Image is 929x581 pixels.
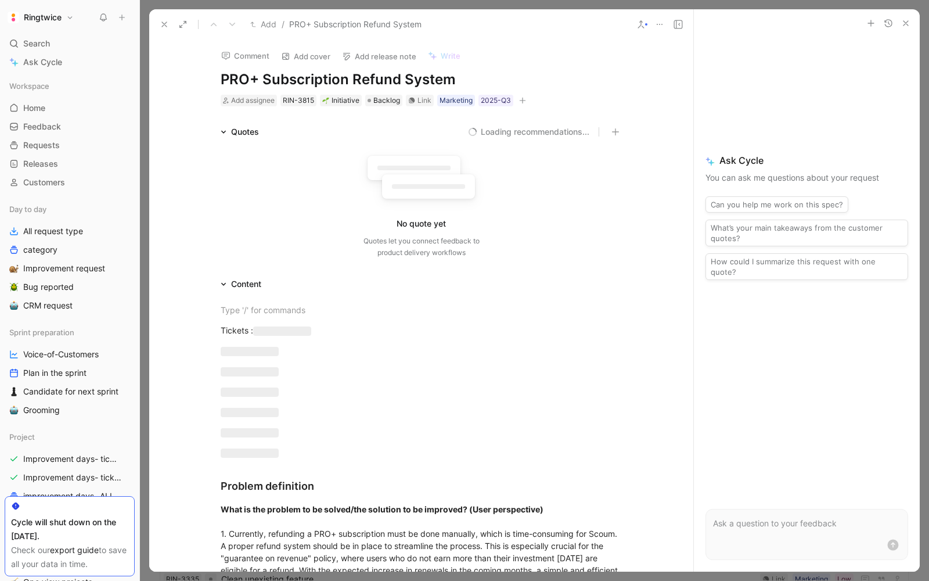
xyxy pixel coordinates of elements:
button: How could I summarize this request with one quote? [705,253,908,280]
a: export guide [50,545,99,555]
div: RIN-3815 [283,95,314,106]
p: You can ask me questions about your request [705,171,908,185]
a: Voice-of-Customers [5,346,135,363]
span: Add assignee [231,96,275,105]
a: 🐌Improvement request [5,260,135,277]
button: Add [247,17,279,31]
img: 🌱 [322,97,329,104]
img: 🤖 [9,301,19,310]
img: ♟️ [9,387,19,396]
a: Requests [5,137,135,154]
img: 🤖 [9,406,19,415]
button: Write [423,48,466,64]
img: 🪲 [9,282,19,292]
div: Quotes [216,125,264,139]
div: Link [417,95,431,106]
div: Cycle will shut down on the [DATE]. [11,515,128,543]
a: Home [5,99,135,117]
span: Feedback [23,121,61,132]
span: All request type [23,225,83,237]
span: Ask Cycle [23,55,62,69]
a: Feedback [5,118,135,135]
h1: PRO+ Subscription Refund System [221,70,622,89]
span: Requests [23,139,60,151]
span: Bug reported [23,281,74,293]
span: Sprint preparation [9,327,74,338]
div: Quotes let you connect feedback to product delivery workflows [363,235,480,259]
div: Sprint preparation [5,324,135,341]
span: Home [23,102,45,114]
div: Search [5,35,135,52]
a: Improvement days- tickets ready-legacy [5,469,135,486]
button: RingtwiceRingtwice [5,9,77,26]
div: No quote yet [397,217,446,231]
span: Improvement request [23,263,105,274]
img: Ringtwice [8,12,19,23]
span: category [23,244,57,256]
div: 2025-Q3 [481,95,511,106]
span: Releases [23,158,58,170]
div: Initiative [322,95,359,106]
div: ProjectImprovement days- tickets readyImprovement days- tickets ready-legacyimprovement days- ALL... [5,428,135,523]
div: Tickets : [221,324,622,336]
img: 🐌 [9,264,19,273]
a: category [5,241,135,259]
span: Improvement days- tickets ready-legacy [23,472,123,483]
a: 🪲Bug reported [5,278,135,296]
span: Day to day [9,203,46,215]
a: ♟️Candidate for next sprint [5,383,135,400]
button: 🤖 [7,299,21,313]
span: Backlog [373,95,400,106]
a: Improvement days- tickets ready [5,450,135,468]
div: Content [216,277,266,291]
div: Check our to save all your data in time. [11,543,128,571]
span: Search [23,37,50,51]
button: Loading recommendations... [468,125,589,139]
div: 🌱Initiative [320,95,362,106]
button: 🤖 [7,403,21,417]
button: Comment [216,48,275,64]
h1: Ringtwice [24,12,62,23]
button: Add cover [276,48,336,64]
button: 🪲 [7,280,21,294]
button: 🐌 [7,261,21,275]
span: Candidate for next sprint [23,386,118,397]
a: Plan in the sprint [5,364,135,382]
a: 🤖Grooming [5,401,135,419]
div: Backlog [365,95,402,106]
span: Ask Cycle [705,153,908,167]
div: Problem definition [221,478,622,494]
a: Ask Cycle [5,53,135,71]
div: Sprint preparationVoice-of-CustomersPlan in the sprint♟️Candidate for next sprint🤖Grooming [5,324,135,419]
div: Marketing [440,95,473,106]
button: ♟️ [7,385,21,399]
span: Write [441,51,460,61]
span: Project [9,431,35,443]
div: Day to dayAll request typecategory🐌Improvement request🪲Bug reported🤖CRM request [5,200,135,314]
span: Improvement days- tickets ready [23,453,121,465]
a: Releases [5,155,135,173]
a: Customers [5,174,135,191]
div: Content [231,277,261,291]
span: improvement days- ALL [23,490,114,502]
span: PRO+ Subscription Refund System [289,17,422,31]
a: All request type [5,223,135,240]
span: Customers [23,177,65,188]
div: Day to day [5,200,135,218]
span: Grooming [23,404,60,416]
button: Add release note [337,48,422,64]
button: Can you help me work on this spec? [705,196,848,213]
div: Workspace [5,77,135,95]
span: CRM request [23,300,73,311]
strong: What is the problem to be solved/the solution to be improved? (User perspective) [221,504,543,514]
span: Plan in the sprint [23,367,87,379]
div: Project [5,428,135,446]
button: What’s your main takeaways from the customer quotes? [705,220,908,246]
a: improvement days- ALL [5,487,135,505]
span: / [282,17,285,31]
a: 🤖CRM request [5,297,135,314]
span: Voice-of-Customers [23,349,99,360]
span: Workspace [9,80,49,92]
div: Quotes [231,125,259,139]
